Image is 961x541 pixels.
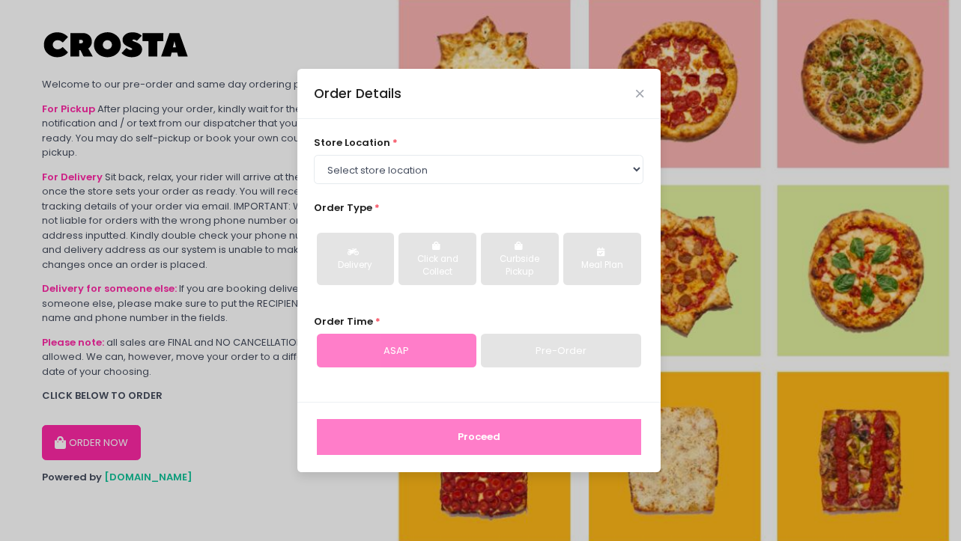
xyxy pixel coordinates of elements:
[409,253,465,279] div: Click and Collect
[314,201,372,215] span: Order Type
[491,253,548,279] div: Curbside Pickup
[317,233,394,285] button: Delivery
[563,233,640,285] button: Meal Plan
[636,90,643,97] button: Close
[327,259,384,272] div: Delivery
[398,233,476,285] button: Click and Collect
[317,419,641,455] button: Proceed
[314,84,401,103] div: Order Details
[574,259,630,272] div: Meal Plan
[314,314,373,328] span: Order Time
[481,233,558,285] button: Curbside Pickup
[314,135,390,150] span: store location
